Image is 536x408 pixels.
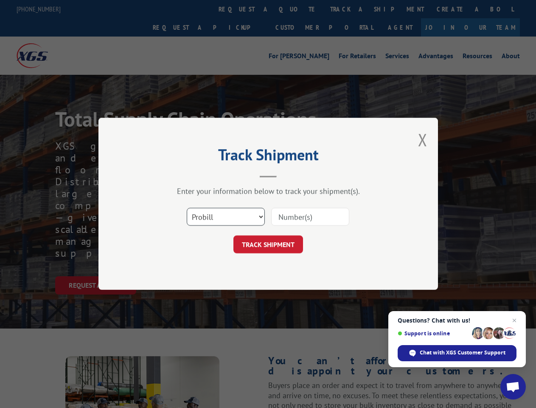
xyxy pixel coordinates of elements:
[398,345,516,361] span: Chat with XGS Customer Support
[141,149,396,165] h2: Track Shipment
[398,317,516,324] span: Questions? Chat with us!
[141,187,396,196] div: Enter your information below to track your shipment(s).
[233,236,303,254] button: TRACK SHIPMENT
[420,349,505,357] span: Chat with XGS Customer Support
[500,374,526,399] a: Open chat
[418,128,427,151] button: Close modal
[398,330,469,337] span: Support is online
[271,208,349,226] input: Number(s)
